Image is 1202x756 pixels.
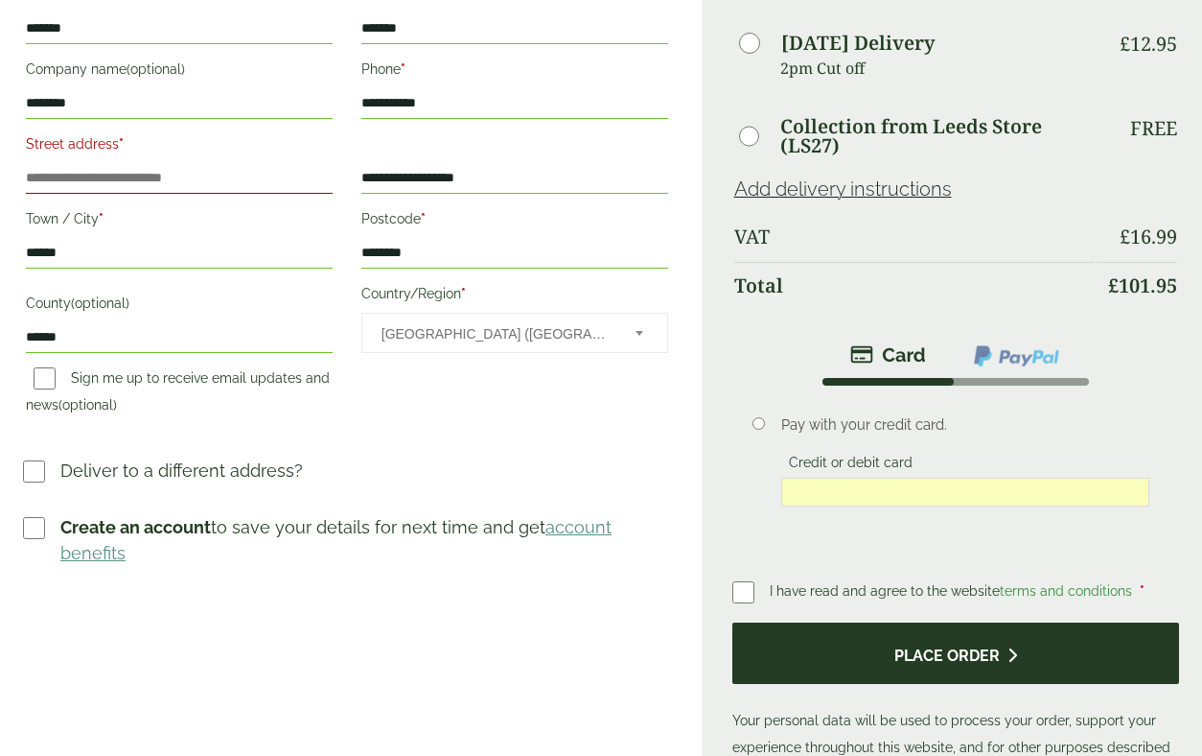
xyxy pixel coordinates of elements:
[732,623,1180,685] button: Place order
[26,205,333,238] label: Town / City
[361,56,668,88] label: Phone
[972,343,1061,368] img: ppcp-gateway.png
[781,455,920,476] label: Credit or debit card
[58,397,117,413] span: (optional)
[734,177,952,201] a: Add delivery instructions
[34,367,56,390] input: Sign me up to receive email updates and news(optional)
[1130,117,1177,140] p: Free
[1120,224,1177,249] bdi: 16.99
[1000,583,1132,599] a: terms and conditions
[26,290,333,322] label: County
[734,214,1096,260] th: VAT
[850,343,926,366] img: stripe.png
[781,414,1149,436] p: Pay with your credit card.
[119,136,124,152] abbr: required
[26,130,333,163] label: Street address
[26,56,333,88] label: Company name
[1108,272,1177,298] bdi: 101.95
[71,295,129,311] span: (optional)
[780,54,1096,83] p: 2pm Cut off
[1120,31,1130,57] span: £
[461,286,466,301] abbr: required
[60,458,303,484] p: Deliver to a different address?
[99,211,104,226] abbr: required
[1120,31,1177,57] bdi: 12.95
[361,280,668,313] label: Country/Region
[361,313,668,353] span: Country/Region
[734,262,1096,309] th: Total
[60,517,211,537] strong: Create an account
[770,583,1136,599] span: I have read and agree to the website
[381,314,610,354] span: United Kingdom (UK)
[361,205,668,238] label: Postcode
[26,370,330,418] label: Sign me up to receive email updates and news
[780,117,1095,155] label: Collection from Leeds Store (LS27)
[781,34,935,53] label: [DATE] Delivery
[401,61,405,77] abbr: required
[127,61,185,77] span: (optional)
[421,211,426,226] abbr: required
[60,514,671,566] p: to save your details for next time and get
[1120,224,1130,249] span: £
[1140,583,1144,599] abbr: required
[1108,272,1119,298] span: £
[787,484,1144,501] iframe: Secure card payment input frame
